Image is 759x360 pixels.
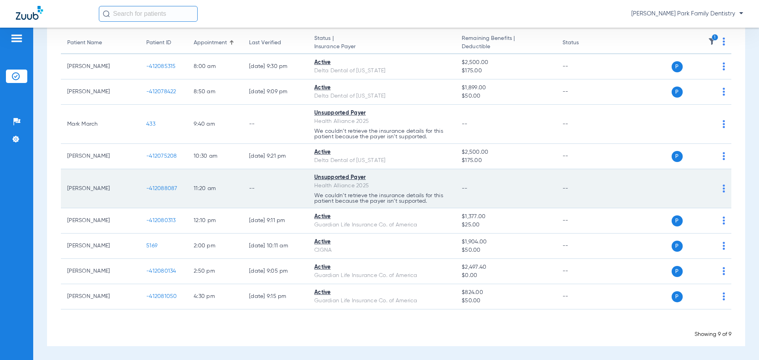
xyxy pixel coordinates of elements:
td: [PERSON_NAME] [61,284,140,309]
td: [PERSON_NAME] [61,144,140,169]
span: -412088087 [146,186,177,191]
span: $50.00 [462,246,549,254]
td: [DATE] 9:15 PM [243,284,308,309]
th: Remaining Benefits | [455,32,556,54]
span: -412075208 [146,153,177,159]
td: -- [556,208,610,234]
td: [PERSON_NAME] [61,79,140,105]
div: Delta Dental of [US_STATE] [314,92,449,100]
td: [DATE] 9:21 PM [243,144,308,169]
div: Patient ID [146,39,181,47]
input: Search for patients [99,6,198,22]
td: -- [556,234,610,259]
p: We couldn’t retrieve the insurance details for this patient because the payer isn’t supported. [314,128,449,139]
img: group-dot-blue.svg [723,38,725,45]
i: 1 [712,34,719,41]
img: Zuub Logo [16,6,43,20]
span: $0.00 [462,271,549,280]
span: $175.00 [462,67,549,75]
div: Last Verified [249,39,281,47]
td: 2:00 PM [187,234,243,259]
div: Appointment [194,39,236,47]
span: P [672,241,683,252]
td: 10:30 AM [187,144,243,169]
td: Mark March [61,105,140,144]
span: -412085315 [146,64,176,69]
img: Search Icon [103,10,110,17]
span: $2,500.00 [462,148,549,156]
td: -- [556,105,610,144]
div: Delta Dental of [US_STATE] [314,156,449,165]
div: Guardian Life Insurance Co. of America [314,221,449,229]
span: P [672,291,683,302]
div: Guardian Life Insurance Co. of America [314,297,449,305]
span: Showing 9 of 9 [695,332,731,337]
img: group-dot-blue.svg [723,242,725,250]
div: Last Verified [249,39,302,47]
td: -- [556,54,610,79]
div: Active [314,263,449,271]
span: -- [462,186,468,191]
span: 5169 [146,243,157,249]
img: group-dot-blue.svg [723,120,725,128]
td: 12:10 PM [187,208,243,234]
span: $50.00 [462,92,549,100]
div: Patient ID [146,39,171,47]
span: [PERSON_NAME] Park Family Dentistry [631,10,743,18]
img: hamburger-icon [10,34,23,43]
span: $1,899.00 [462,84,549,92]
td: 8:50 AM [187,79,243,105]
span: P [672,266,683,277]
td: [PERSON_NAME] [61,234,140,259]
td: -- [243,105,308,144]
td: 8:00 AM [187,54,243,79]
td: [DATE] 9:30 PM [243,54,308,79]
img: group-dot-blue.svg [723,292,725,300]
span: $50.00 [462,297,549,305]
div: Delta Dental of [US_STATE] [314,67,449,75]
div: CIGNA [314,246,449,254]
div: Active [314,238,449,246]
span: $175.00 [462,156,549,165]
td: [PERSON_NAME] [61,54,140,79]
td: 2:50 PM [187,259,243,284]
div: Appointment [194,39,227,47]
div: Unsupported Payer [314,109,449,117]
td: -- [556,169,610,208]
span: $1,377.00 [462,213,549,221]
p: We couldn’t retrieve the insurance details for this patient because the payer isn’t supported. [314,193,449,204]
td: [PERSON_NAME] [61,169,140,208]
img: group-dot-blue.svg [723,185,725,192]
img: group-dot-blue.svg [723,152,725,160]
td: 4:30 PM [187,284,243,309]
td: -- [556,79,610,105]
td: 9:40 AM [187,105,243,144]
td: 11:20 AM [187,169,243,208]
td: -- [556,144,610,169]
div: Patient Name [67,39,102,47]
span: -- [462,121,468,127]
div: Active [314,148,449,156]
span: P [672,151,683,162]
span: 433 [146,121,155,127]
td: -- [556,259,610,284]
img: group-dot-blue.svg [723,62,725,70]
div: Active [314,84,449,92]
td: -- [243,169,308,208]
span: P [672,215,683,226]
td: [DATE] 9:09 PM [243,79,308,105]
span: P [672,87,683,98]
div: Health Alliance 2025 [314,117,449,126]
span: $25.00 [462,221,549,229]
th: Status | [308,32,455,54]
td: [DATE] 9:05 PM [243,259,308,284]
div: Unsupported Payer [314,173,449,182]
div: Patient Name [67,39,134,47]
span: -412080313 [146,218,176,223]
span: -412078422 [146,89,176,94]
img: filter.svg [708,38,716,45]
span: $2,497.40 [462,263,549,271]
td: [PERSON_NAME] [61,208,140,234]
span: $2,500.00 [462,58,549,67]
td: [PERSON_NAME] [61,259,140,284]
